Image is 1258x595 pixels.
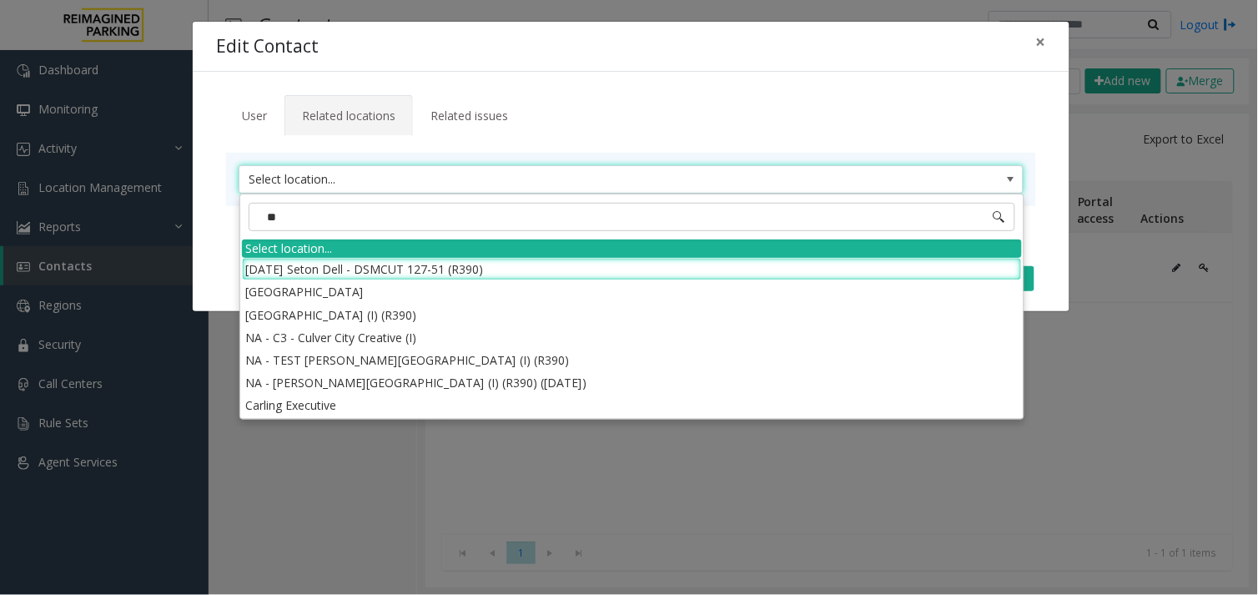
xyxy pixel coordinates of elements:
li: [DATE] Seton Dell - DSMCUT 127-51 (R390) [242,258,1022,280]
span: Select location... [239,166,865,193]
div: Select location... [242,240,1022,258]
li: Carling Executive [242,394,1022,416]
h4: Edit Contact [216,33,319,60]
span: × [1036,30,1046,53]
span: User [242,108,267,124]
li: NA - [PERSON_NAME][GEOGRAPHIC_DATA] (I) (R390) ([DATE]) [242,371,1022,394]
span: Related locations [302,108,395,124]
li: NA - TEST [PERSON_NAME][GEOGRAPHIC_DATA] (I) (R390) [242,349,1022,371]
li: [GEOGRAPHIC_DATA] (I) (R390) [242,304,1022,326]
ul: Tabs [224,95,1037,124]
li: NA - C3 - Culver City Creative (I) [242,326,1022,349]
button: Close [1024,22,1058,63]
li: [GEOGRAPHIC_DATA] [242,280,1022,303]
span: Related issues [430,108,508,124]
